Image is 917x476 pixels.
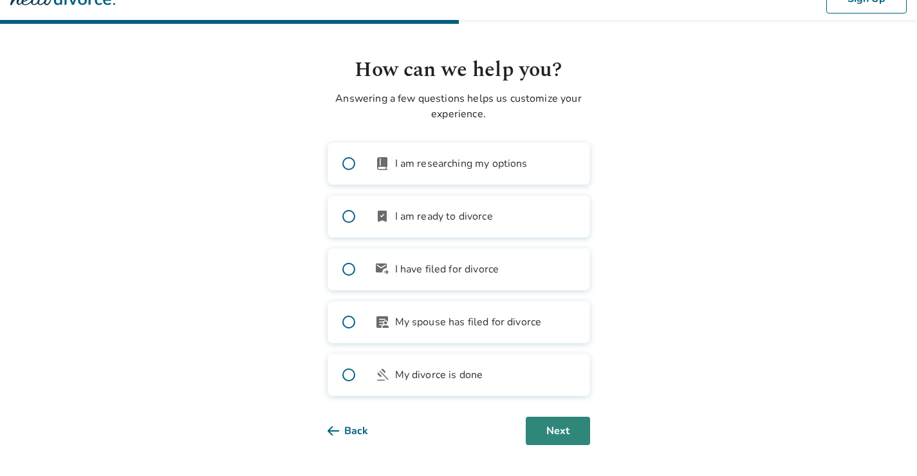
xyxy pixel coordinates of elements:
span: My spouse has filed for divorce [395,314,542,330]
span: My divorce is done [395,367,483,383]
button: Next [526,417,590,445]
button: Back [328,417,389,445]
iframe: Chat Widget [853,414,917,476]
h1: How can we help you? [328,55,590,86]
span: outgoing_mail [375,262,390,277]
span: I am ready to divorce [395,209,493,224]
p: Answering a few questions helps us customize your experience. [328,91,590,122]
span: article_person [375,314,390,330]
span: gavel [375,367,390,383]
span: I have filed for divorce [395,262,499,277]
span: bookmark_check [375,209,390,224]
span: I am researching my options [395,156,528,171]
span: book_2 [375,156,390,171]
